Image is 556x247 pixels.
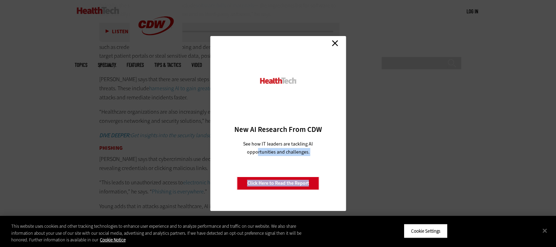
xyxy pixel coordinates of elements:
img: HealthTech_0.png [259,77,297,84]
h3: New AI Research From CDW [222,125,334,134]
button: Cookie Settings [404,224,448,238]
button: Close [537,223,552,238]
p: See how IT leaders are tackling AI opportunities and challenges. [235,140,321,156]
a: Click Here to Read the Report [237,177,319,190]
div: This website uses cookies and other tracking technologies to enhance user experience and to analy... [11,223,306,244]
a: More information about your privacy [100,237,126,243]
a: Close [330,38,340,48]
